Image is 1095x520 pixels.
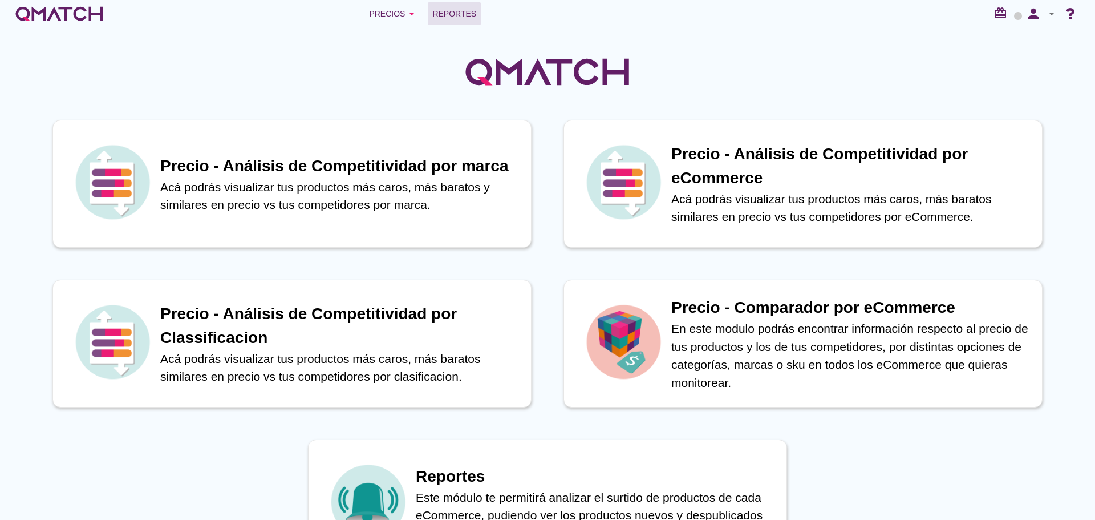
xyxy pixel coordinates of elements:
[369,7,419,21] div: Precios
[671,320,1031,392] p: En este modulo podrás encontrar información respecto al precio de tus productos y los de tus comp...
[671,190,1031,226] p: Acá podrás visualizar tus productos más caros, más baratos similares en precio vs tus competidore...
[72,302,152,382] img: icon
[547,280,1058,408] a: iconPrecio - Comparador por eCommerceEn este modulo podrás encontrar información respecto al prec...
[160,154,520,178] h1: Precio - Análisis de Competitividad por marca
[583,142,663,222] img: icon
[36,120,547,248] a: iconPrecio - Análisis de Competitividad por marcaAcá podrás visualizar tus productos más caros, m...
[72,142,152,222] img: icon
[583,302,663,382] img: icon
[671,296,1031,320] h1: Precio - Comparador por eCommerce
[432,7,476,21] span: Reportes
[405,7,419,21] i: arrow_drop_down
[160,178,520,214] p: Acá podrás visualizar tus productos más caros, más baratos y similares en precio vs tus competido...
[1022,6,1045,22] i: person
[462,43,633,100] img: QMatchLogo
[993,6,1012,20] i: redeem
[416,465,775,489] h1: Reportes
[360,2,428,25] button: Precios
[36,280,547,408] a: iconPrecio - Análisis de Competitividad por ClassificacionAcá podrás visualizar tus productos más...
[160,350,520,386] p: Acá podrás visualizar tus productos más caros, más baratos similares en precio vs tus competidore...
[14,2,105,25] a: white-qmatch-logo
[428,2,481,25] a: Reportes
[160,302,520,350] h1: Precio - Análisis de Competitividad por Classificacion
[547,120,1058,248] a: iconPrecio - Análisis de Competitividad por eCommerceAcá podrás visualizar tus productos más caro...
[671,142,1031,190] h1: Precio - Análisis de Competitividad por eCommerce
[1045,7,1058,21] i: arrow_drop_down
